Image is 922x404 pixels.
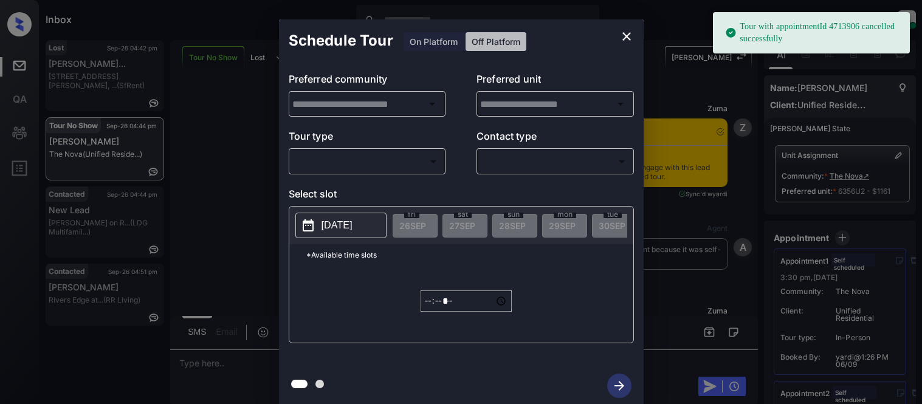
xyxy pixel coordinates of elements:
[306,244,633,265] p: *Available time slots
[289,187,634,206] p: Select slot
[289,72,446,91] p: Preferred community
[476,72,634,91] p: Preferred unit
[476,129,634,148] p: Contact type
[612,95,629,112] button: Open
[322,218,353,233] p: [DATE]
[295,213,387,238] button: [DATE]
[421,265,512,337] div: off-platform-time-select
[725,16,900,50] div: Tour with appointmentId 4713906 cancelled successfully
[279,19,403,62] h2: Schedule Tour
[424,95,441,112] button: Open
[614,24,639,49] button: close
[289,129,446,148] p: Tour type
